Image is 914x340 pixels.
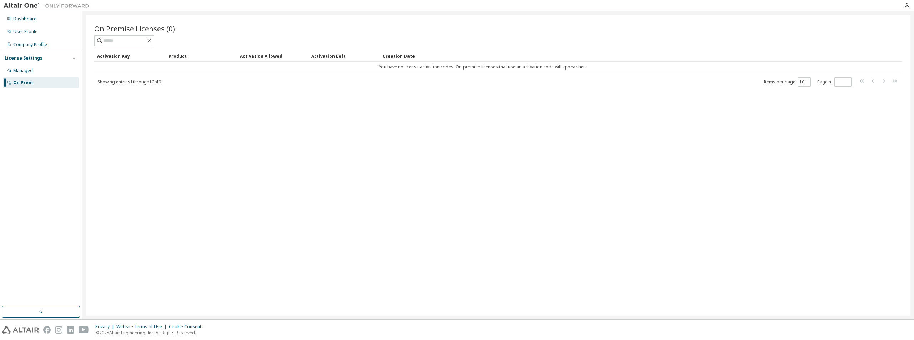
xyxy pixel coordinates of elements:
img: instagram.svg [55,326,62,334]
div: Managed [13,68,33,73]
div: License Settings [5,55,42,61]
span: On Premise Licenses (0) [94,24,175,34]
div: On Prem [13,80,33,86]
button: 10 [799,79,809,85]
img: altair_logo.svg [2,326,39,334]
div: Privacy [95,324,116,330]
span: Page n. [817,77,852,87]
div: Cookie Consent [169,324,206,330]
div: Website Terms of Use [116,324,169,330]
div: User Profile [13,29,37,35]
span: Items per page [764,77,811,87]
img: Altair One [4,2,93,9]
div: Product [169,50,234,62]
div: Activation Allowed [240,50,306,62]
td: You have no license activation codes. On-premise licenses that use an activation code will appear... [94,62,873,72]
div: Company Profile [13,42,47,47]
div: Activation Key [97,50,163,62]
div: Dashboard [13,16,37,22]
p: © 2025 Altair Engineering, Inc. All Rights Reserved. [95,330,206,336]
img: youtube.svg [79,326,89,334]
div: Activation Left [311,50,377,62]
img: linkedin.svg [67,326,74,334]
span: Showing entries 1 through 10 of 0 [97,79,161,85]
img: facebook.svg [43,326,51,334]
div: Creation Date [383,50,870,62]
